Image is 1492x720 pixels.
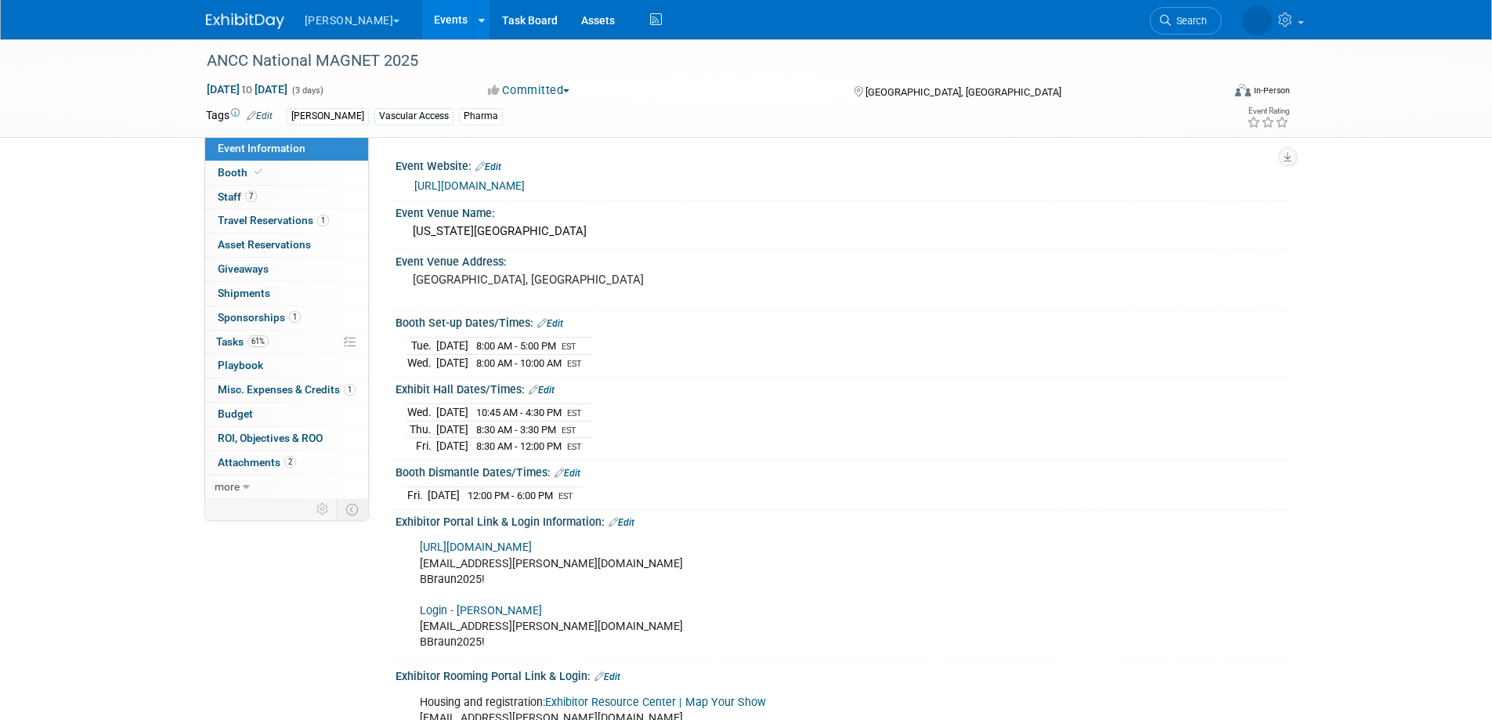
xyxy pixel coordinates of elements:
div: Booth Set-up Dates/Times: [396,311,1287,331]
a: Asset Reservations [205,233,368,257]
td: Personalize Event Tab Strip [309,499,337,519]
div: [PERSON_NAME] [287,108,369,125]
span: 8:00 AM - 5:00 PM [476,340,556,352]
a: Misc. Expenses & Credits1 [205,378,368,402]
span: Shipments [218,287,270,299]
img: Format-Inperson.png [1235,84,1251,96]
span: 8:30 AM - 12:00 PM [476,440,562,452]
td: [DATE] [436,338,468,355]
img: ExhibitDay [206,13,284,29]
span: Misc. Expenses & Credits [218,383,356,396]
a: Playbook [205,354,368,378]
span: EST [567,408,582,418]
a: Travel Reservations1 [205,209,368,233]
div: In-Person [1253,85,1290,96]
span: Event Information [218,142,305,154]
a: Booth [205,161,368,185]
span: [GEOGRAPHIC_DATA], [GEOGRAPHIC_DATA] [865,86,1061,98]
div: Event Website: [396,154,1287,175]
a: Edit [609,517,634,528]
span: ROI, Objectives & ROO [218,432,323,444]
span: EST [567,359,582,369]
span: Giveaways [218,262,269,275]
td: [DATE] [436,355,468,371]
td: Wed. [407,404,436,422]
td: Toggle Event Tabs [336,499,368,519]
span: Booth [218,166,266,179]
button: Committed [482,82,576,99]
div: Pharma [459,108,503,125]
div: Booth Dismantle Dates/Times: [396,461,1287,481]
span: 8:00 AM - 10:00 AM [476,357,562,369]
td: Thu. [407,421,436,438]
span: 8:30 AM - 3:30 PM [476,424,556,436]
span: EST [567,442,582,452]
div: Event Venue Name: [396,201,1287,221]
a: Edit [594,671,620,682]
a: Event Information [205,137,368,161]
a: Tasks61% [205,331,368,354]
span: 1 [317,215,329,226]
pre: [GEOGRAPHIC_DATA], [GEOGRAPHIC_DATA] [413,273,750,287]
span: Tasks [216,335,269,348]
div: Event Format [1129,81,1291,105]
span: 7 [245,190,257,202]
a: Edit [555,468,580,479]
div: ANCC National MAGNET 2025 [201,47,1198,75]
span: EST [562,342,576,352]
div: Exhibitor Rooming Portal Link & Login: [396,664,1287,685]
td: Tags [206,107,273,125]
span: 1 [289,311,301,323]
td: Fri. [407,487,428,504]
a: Search [1150,7,1222,34]
span: 61% [247,335,269,347]
a: Sponsorships1 [205,306,368,330]
span: Playbook [218,359,263,371]
td: Tue. [407,338,436,355]
a: Staff7 [205,186,368,209]
span: 10:45 AM - 4:30 PM [476,407,562,418]
span: Asset Reservations [218,238,311,251]
span: Travel Reservations [218,214,329,226]
span: Staff [218,190,257,203]
a: Login - [PERSON_NAME] [420,604,542,617]
span: more [215,480,240,493]
div: [US_STATE][GEOGRAPHIC_DATA] [407,219,1275,244]
a: Budget [205,403,368,426]
td: [DATE] [428,487,460,504]
div: Event Venue Address: [396,250,1287,270]
td: Wed. [407,355,436,371]
a: Giveaways [205,258,368,281]
div: [EMAIL_ADDRESS][PERSON_NAME][DOMAIN_NAME] BBraun2025! [EMAIL_ADDRESS][PERSON_NAME][DOMAIN_NAME] B... [409,532,1114,658]
div: Exhibitor Portal Link & Login Information: [396,510,1287,530]
span: 12:00 PM - 6:00 PM [468,490,553,501]
span: Attachments [218,456,296,469]
a: [URL][DOMAIN_NAME] [420,541,532,554]
td: [DATE] [436,404,468,422]
span: Search [1171,15,1207,27]
img: Dawn Brown [1242,5,1272,35]
span: 2 [284,456,296,468]
span: 1 [344,384,356,396]
span: Budget [218,407,253,420]
a: Edit [247,110,273,121]
div: Exhibit Hall Dates/Times: [396,378,1287,398]
span: Sponsorships [218,311,301,324]
a: Shipments [205,282,368,306]
i: Booth reservation complete [255,168,262,176]
td: Fri. [407,438,436,454]
span: [DATE] [DATE] [206,82,288,96]
td: [DATE] [436,438,468,454]
a: [URL][DOMAIN_NAME] [414,179,525,192]
a: Edit [537,318,563,329]
a: Edit [529,385,555,396]
a: more [205,476,368,499]
a: Edit [475,161,501,172]
a: Exhibitor Resource Center | Map Your Show [545,696,766,709]
span: EST [562,425,576,436]
div: Vascular Access [374,108,453,125]
span: to [240,83,255,96]
a: ROI, Objectives & ROO [205,427,368,450]
a: Attachments2 [205,451,368,475]
td: [DATE] [436,421,468,438]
